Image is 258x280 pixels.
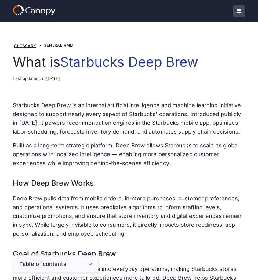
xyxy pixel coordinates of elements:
h3: Goal of Starbucks Deep Brew [13,243,245,260]
h3: How Deep Brew Works [13,172,245,189]
span: Starbucks Deep Brew [60,54,198,70]
p: Built as a long-term strategic platform, Deep Brew allows Starbucks to scale its global operation... [13,141,245,168]
div: > [39,43,42,48]
div: General RMM [44,43,74,48]
h1: What is [13,54,245,70]
div: Last updated on [DATE] [13,75,245,81]
a: Glossary [14,44,36,48]
div: Table of contents [19,261,66,267]
div: menu [233,5,245,17]
p: Starbucks Deep Brew is an internal artificial intelligence and machine learning initiative design... [13,101,245,136]
p: Deep Brew pulls data from mobile orders, in-store purchases, customer preferences, and operationa... [13,194,245,238]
